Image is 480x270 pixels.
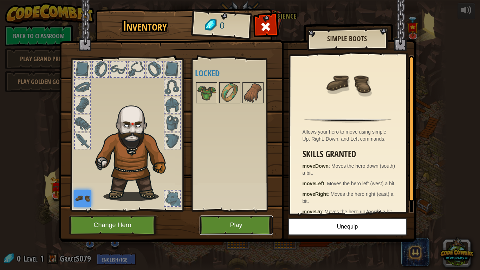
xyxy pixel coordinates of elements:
[200,216,273,235] button: Play
[74,190,91,207] img: portrait.png
[303,191,394,204] span: Moves the hero right (east) a bit.
[327,181,396,186] span: Moves the hero left (west) a bit.
[92,99,178,201] img: goliath_hair.png
[303,163,395,176] span: Moves the hero down (south) a bit.
[325,60,371,106] img: portrait.png
[219,19,225,32] span: 0
[243,83,263,103] img: portrait.png
[304,118,391,123] img: hr.png
[220,83,240,103] img: portrait.png
[329,163,331,169] span: :
[328,191,331,197] span: :
[324,181,327,186] span: :
[288,218,407,236] button: Unequip
[303,181,324,186] strong: moveLeft
[100,19,190,33] h1: Inventory
[303,128,397,142] div: Allows your hero to move using simple Up, Right, Down, and Left commands.
[303,191,328,197] strong: moveRight
[325,209,393,214] span: Moves the hero up (north) a bit.
[303,209,322,214] strong: moveUp
[322,209,325,214] span: :
[314,35,380,43] h2: Simple Boots
[69,216,158,235] button: Change Hero
[197,83,216,103] img: portrait.png
[303,149,397,159] h3: Skills Granted
[303,163,329,169] strong: moveDown
[195,69,278,78] h4: Locked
